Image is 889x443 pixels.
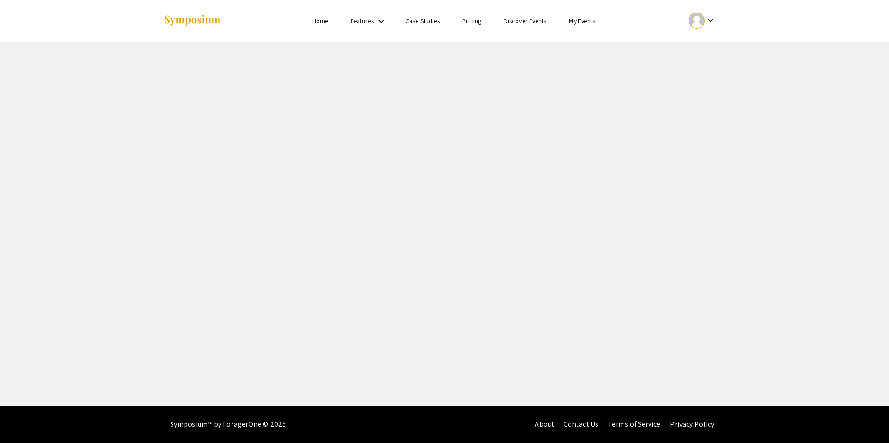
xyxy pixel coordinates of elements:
a: Discover Events [504,17,547,25]
a: Case Studies [405,17,440,25]
iframe: Chat [849,401,882,436]
a: My Events [569,17,595,25]
img: Symposium by ForagerOne [163,14,221,27]
mat-icon: Expand account dropdown [705,15,716,26]
a: Home [312,17,328,25]
a: Pricing [462,17,481,25]
div: Symposium™ by ForagerOne © 2025 [170,406,286,443]
a: Contact Us [564,419,598,429]
a: Terms of Service [608,419,661,429]
a: Features [351,17,374,25]
mat-icon: Expand Features list [376,16,387,27]
a: About [535,419,554,429]
button: Expand account dropdown [679,10,726,31]
a: Privacy Policy [670,419,714,429]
